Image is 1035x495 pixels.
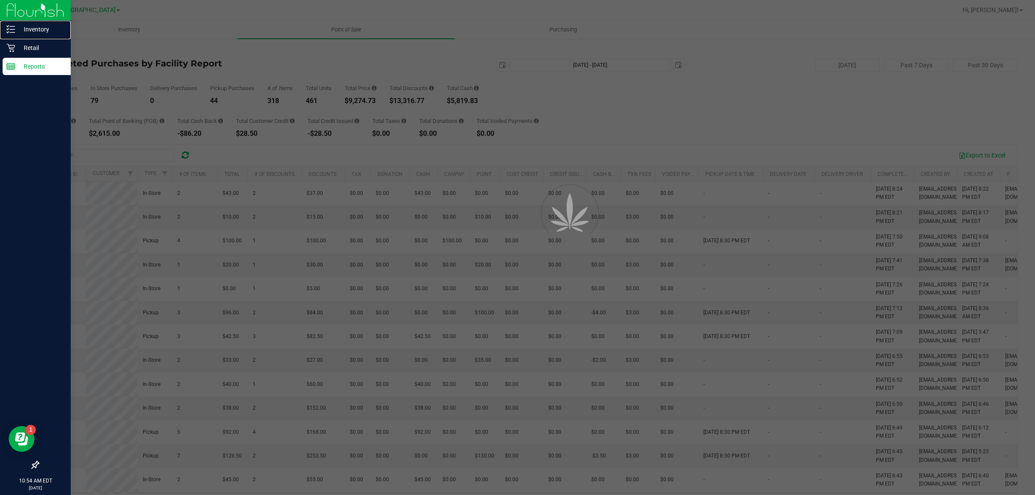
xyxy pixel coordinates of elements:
[9,426,34,452] iframe: Resource center
[15,61,67,72] p: Reports
[4,477,67,485] p: 10:54 AM EDT
[25,425,36,435] iframe: Resource center unread badge
[15,43,67,53] p: Retail
[6,25,15,34] inline-svg: Inventory
[6,62,15,71] inline-svg: Reports
[15,24,67,34] p: Inventory
[6,44,15,52] inline-svg: Retail
[4,485,67,491] p: [DATE]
